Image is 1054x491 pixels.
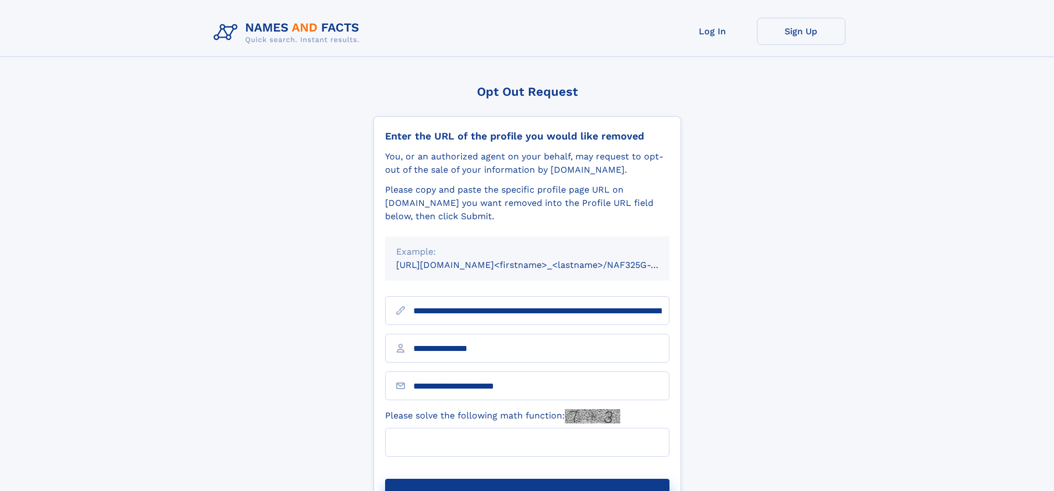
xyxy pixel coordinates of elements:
label: Please solve the following math function: [385,409,620,423]
a: Sign Up [757,18,845,45]
div: Please copy and paste the specific profile page URL on [DOMAIN_NAME] you want removed into the Pr... [385,183,669,223]
div: Enter the URL of the profile you would like removed [385,130,669,142]
small: [URL][DOMAIN_NAME]<firstname>_<lastname>/NAF325G-xxxxxxxx [396,260,690,270]
div: Opt Out Request [373,85,681,99]
img: Logo Names and Facts [209,18,368,48]
a: Log In [668,18,757,45]
div: Example: [396,245,658,259]
div: You, or an authorized agent on your behalf, may request to opt-out of the sale of your informatio... [385,150,669,177]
